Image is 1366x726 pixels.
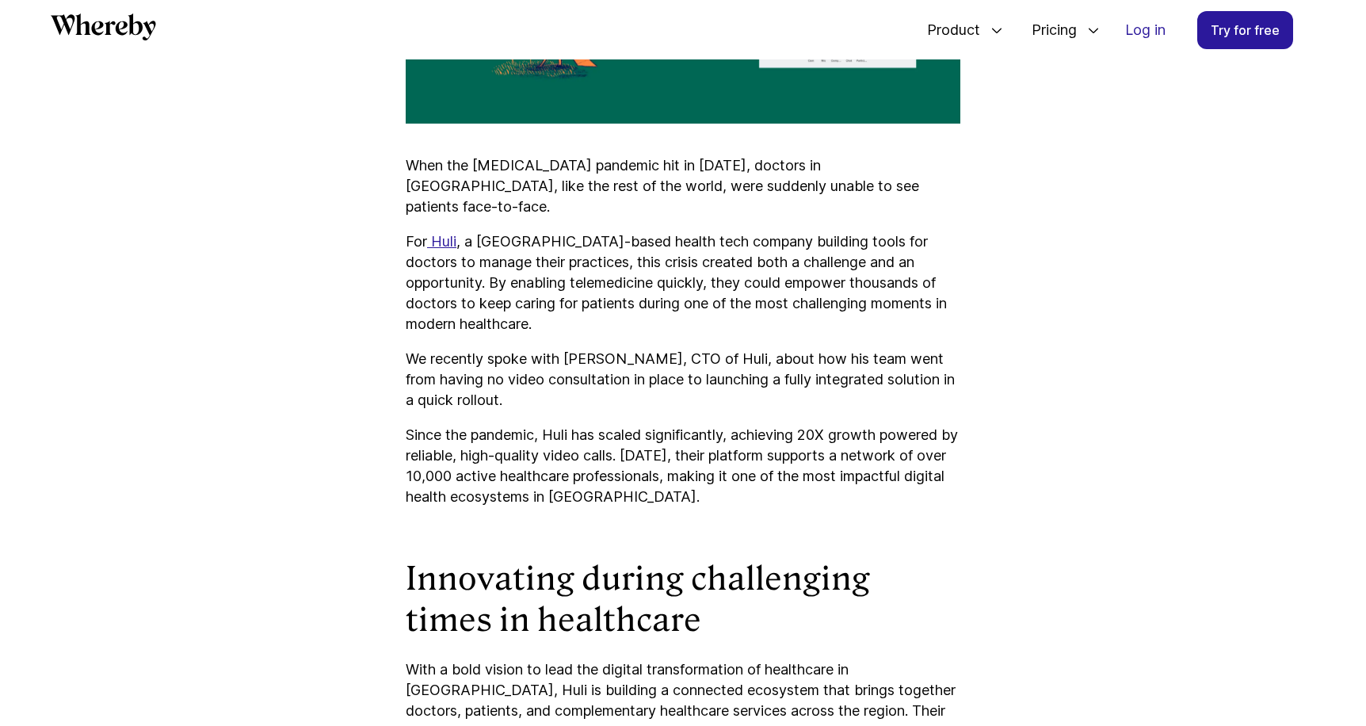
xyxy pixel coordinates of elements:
a: Try for free [1197,11,1293,49]
svg: Whereby [51,13,156,40]
a: Whereby [51,13,156,46]
p: Since the pandemic, Huli has scaled significantly, achieving 20X growth powered by reliable, high... [406,425,960,507]
span: Product [911,4,984,56]
a: Huli [427,233,456,250]
strong: Innovating during challenging times in healthcare [406,560,870,639]
p: We recently spoke with [PERSON_NAME], CTO of Huli, about how his team went from having no video c... [406,349,960,411]
a: Log in [1112,12,1178,48]
p: When the [MEDICAL_DATA] pandemic hit in [DATE], doctors in [GEOGRAPHIC_DATA], like the rest of th... [406,155,960,217]
p: For , a [GEOGRAPHIC_DATA]-based health tech company building tools for doctors to manage their pr... [406,231,960,334]
span: Pricing [1016,4,1081,56]
u: Huli [431,233,456,250]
